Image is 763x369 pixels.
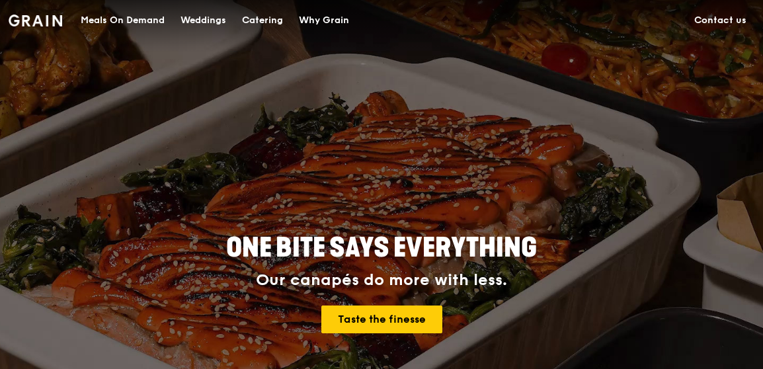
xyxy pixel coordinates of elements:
div: Weddings [181,1,226,40]
a: Taste the finesse [321,306,442,333]
span: ONE BITE SAYS EVERYTHING [226,232,537,264]
a: Catering [234,1,291,40]
img: Grain [9,15,62,26]
a: Why Grain [291,1,357,40]
div: Our canapés do more with less. [143,271,620,290]
div: Why Grain [299,1,349,40]
a: Contact us [686,1,754,40]
a: Weddings [173,1,234,40]
div: Meals On Demand [81,1,165,40]
div: Catering [242,1,283,40]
